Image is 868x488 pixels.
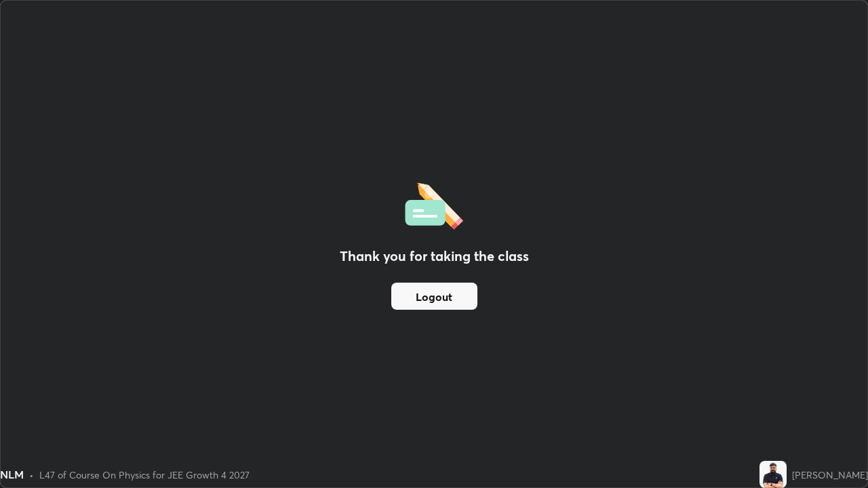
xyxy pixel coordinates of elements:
div: L47 of Course On Physics for JEE Growth 4 2027 [39,468,250,482]
img: offlineFeedback.1438e8b3.svg [405,178,463,230]
h2: Thank you for taking the class [340,246,529,266]
div: • [29,468,34,482]
img: 38102e3ad2b64297ba2af14703d2df29.jpg [759,461,787,488]
button: Logout [391,283,477,310]
div: [PERSON_NAME] [792,468,868,482]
